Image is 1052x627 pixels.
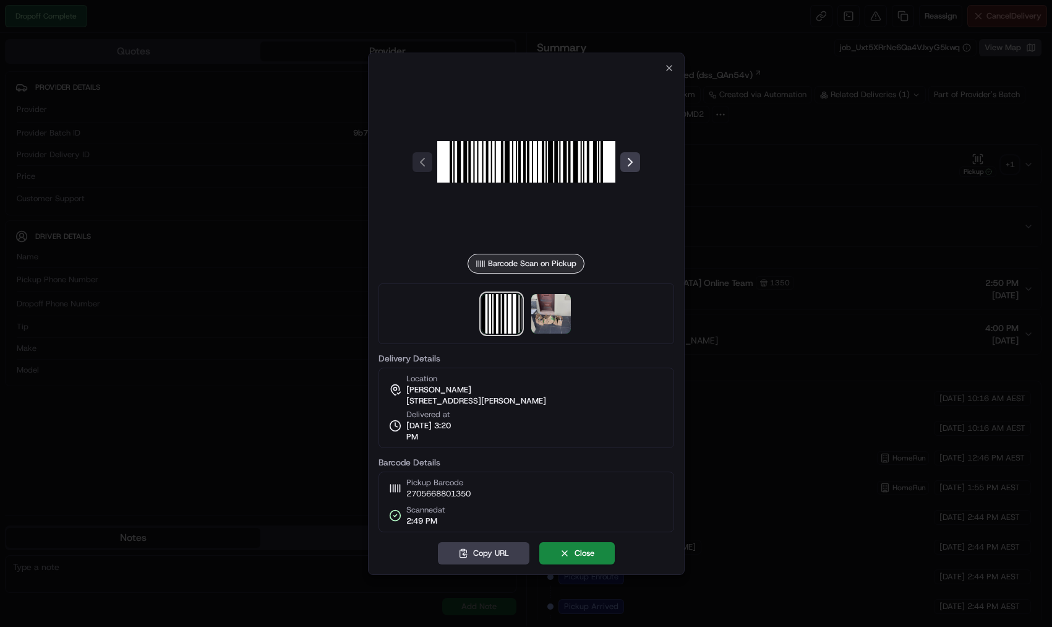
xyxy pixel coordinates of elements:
label: Delivery Details [378,354,674,363]
button: Copy URL [438,542,529,564]
span: 2705668801350 [406,488,471,499]
span: Location [406,373,437,384]
span: Delivered at [406,409,463,420]
button: Close [539,542,615,564]
span: Pickup Barcode [406,477,471,488]
span: [STREET_ADDRESS][PERSON_NAME] [406,396,546,407]
span: 2:49 PM [406,516,445,527]
img: barcode_scan_on_pickup image [437,73,615,251]
span: Scanned at [406,504,445,516]
span: [DATE] 3:20 PM [406,420,463,443]
img: photo_proof_of_delivery image [531,294,571,334]
label: Barcode Details [378,458,674,467]
img: barcode_scan_on_pickup image [482,294,521,334]
div: Barcode Scan on Pickup [468,254,584,274]
span: [PERSON_NAME] [406,384,471,396]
